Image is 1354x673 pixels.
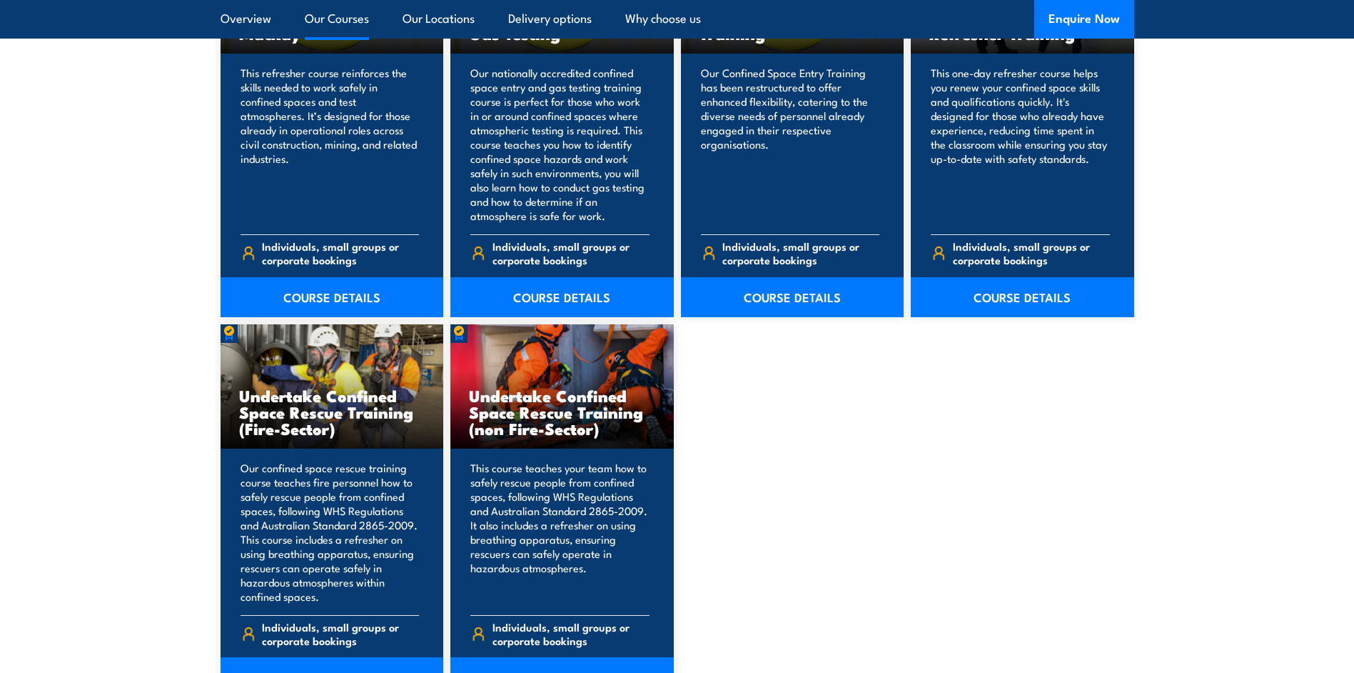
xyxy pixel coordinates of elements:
p: This course teaches your team how to safely rescue people from confined spaces, following WHS Reg... [470,461,650,604]
h3: Undertake Confined Space Rescue Training (non Fire-Sector) [469,387,655,437]
span: Individuals, small groups or corporate bookings [953,239,1110,266]
span: Individuals, small groups or corporate bookings [492,239,650,266]
a: COURSE DETAILS [681,277,904,317]
span: Individuals, small groups or corporate bookings [262,620,419,647]
p: This refresher course reinforces the skills needed to work safely in confined spaces and test atm... [241,66,420,223]
p: Our nationally accredited confined space entry and gas testing training course is perfect for tho... [470,66,650,223]
p: Our Confined Space Entry Training has been restructured to offer enhanced flexibility, catering t... [701,66,880,223]
a: COURSE DETAILS [911,277,1134,317]
span: Individuals, small groups or corporate bookings [722,239,879,266]
p: Our confined space rescue training course teaches fire personnel how to safely rescue people from... [241,461,420,604]
h3: Confined Space Entry Refresher Training [929,9,1116,41]
span: Individuals, small groups or corporate bookings [262,239,419,266]
a: COURSE DETAILS [221,277,444,317]
p: This one-day refresher course helps you renew your confined space skills and qualifications quick... [931,66,1110,223]
span: Individuals, small groups or corporate bookings [492,620,650,647]
h3: Undertake Confined Space Rescue Training (Fire-Sector) [239,387,425,437]
h3: Confined Space with Gas Testing [469,9,655,41]
a: COURSE DETAILS [450,277,674,317]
